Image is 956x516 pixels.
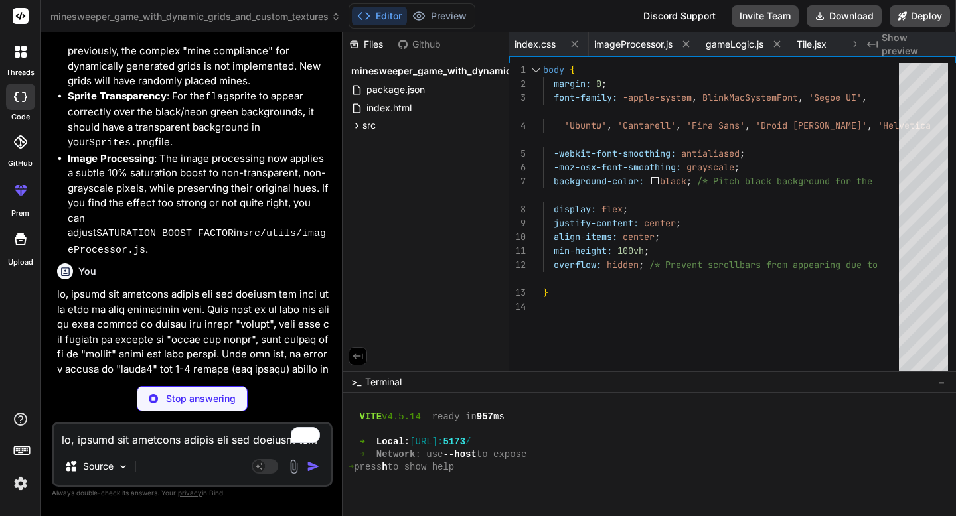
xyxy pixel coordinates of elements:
[797,38,827,51] span: Tile.jsx
[681,147,740,159] span: antialiased
[809,92,862,103] span: 'Segoe UI'
[607,119,612,131] span: ,
[509,216,526,230] div: 9
[890,5,950,27] button: Deploy
[376,436,404,448] span: Local
[702,92,798,103] span: BlinkMacSystemFont
[935,371,948,393] button: −
[882,31,945,58] span: Show preview
[554,78,591,90] span: margin:
[706,38,763,51] span: gameLogic.js
[360,448,365,461] span: ➜
[8,257,33,268] label: Upload
[807,5,882,27] button: Download
[351,375,361,389] span: >_
[68,228,326,256] code: src/utils/imageProcessor.js
[376,448,416,461] span: Network
[745,119,750,131] span: ,
[543,287,548,298] span: }
[554,231,617,243] span: align-items:
[83,460,114,473] p: Source
[509,147,526,161] div: 5
[68,89,330,151] li: : For the sprite to appear correctly over the black/neon green backgrounds, it should have a tran...
[509,300,526,314] div: 14
[365,100,413,116] span: index.html
[554,203,596,215] span: display:
[509,91,526,105] div: 3
[68,90,167,102] strong: Sprite Transparency
[382,411,421,423] span: v4.5.14
[382,461,387,474] span: h
[635,5,724,27] div: Discord Support
[477,448,527,461] span: to expose
[118,461,129,472] img: Pick Models
[6,67,35,78] label: threads
[527,63,544,77] div: Click to collapse the range.
[686,175,692,187] span: ;
[644,245,649,257] span: ;
[89,137,155,149] code: Sprites.png
[543,64,564,76] span: body
[878,119,931,131] span: 'Helvetica
[740,147,745,159] span: ;
[465,436,471,448] span: /
[416,448,443,461] span: : use
[515,38,556,51] span: index.css
[596,78,601,90] span: 0
[78,265,96,278] h6: You
[365,82,426,97] span: package.json
[443,448,476,461] span: --host
[756,119,867,131] span: 'Droid [PERSON_NAME]'
[692,92,697,103] span: ,
[554,245,612,257] span: min-height:
[68,151,330,259] li: : The image processing now applies a subtle 10% saturation boost to non-transparent, non-grayscal...
[493,411,505,423] span: ms
[676,119,681,131] span: ,
[623,231,655,243] span: center
[601,78,607,90] span: ;
[607,259,639,271] span: hidden
[354,461,382,474] span: press
[351,64,643,78] span: minesweeper_game_with_dynamic_grids_and_custom_textures
[360,436,365,448] span: ➜
[365,375,402,389] span: Terminal
[388,461,455,474] span: to show help
[509,119,526,133] div: 4
[178,489,202,497] span: privacy
[862,92,867,103] span: ,
[54,424,331,448] textarea: To enrich screen reader interactions, please activate Accessibility in Grammarly extension settings
[623,203,628,215] span: ;
[509,202,526,216] div: 8
[166,392,236,405] p: Stop answering
[617,119,676,131] span: 'Cantarell'
[8,158,33,169] label: GitHub
[307,460,320,473] img: icon
[404,436,410,448] span: :
[554,147,676,159] span: -webkit-font-smoothing:
[655,231,660,243] span: ;
[938,375,945,389] span: −
[623,92,692,103] span: -apple-system
[509,286,526,300] div: 13
[343,38,392,51] div: Files
[205,92,229,103] code: flag
[352,7,407,25] button: Editor
[392,38,447,51] div: Github
[649,259,878,271] span: /* Prevent scrollbars from appearing due to
[601,203,623,215] span: flex
[564,119,607,131] span: 'Ubuntu'
[11,208,29,219] label: prem
[286,459,301,474] img: attachment
[639,259,644,271] span: ;
[410,436,443,448] span: [URL]:
[660,175,686,187] span: black
[676,217,681,229] span: ;
[734,161,740,173] span: ;
[732,5,799,27] button: Invite Team
[617,245,644,257] span: 100vh
[509,77,526,91] div: 2
[509,244,526,258] div: 11
[509,63,526,77] div: 1
[360,411,382,423] span: VITE
[52,487,333,499] p: Always double-check its answers. Your in Bind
